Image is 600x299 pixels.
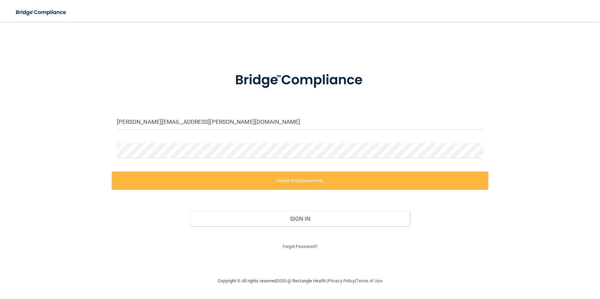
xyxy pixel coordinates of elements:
a: Terms of Use [356,278,382,283]
label: Invalid email/password. [112,171,489,190]
a: Privacy Policy [328,278,355,283]
input: Email [117,114,484,130]
a: Forgot Password? [283,244,318,249]
img: bridge_compliance_login_screen.278c3ca4.svg [10,5,73,19]
iframe: Drift Widget Chat Controller [483,251,592,278]
button: Sign In [190,211,410,226]
div: Copyright © All rights reserved 2025 @ Rectangle Health | | [176,270,424,292]
img: bridge_compliance_login_screen.278c3ca4.svg [221,63,379,98]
